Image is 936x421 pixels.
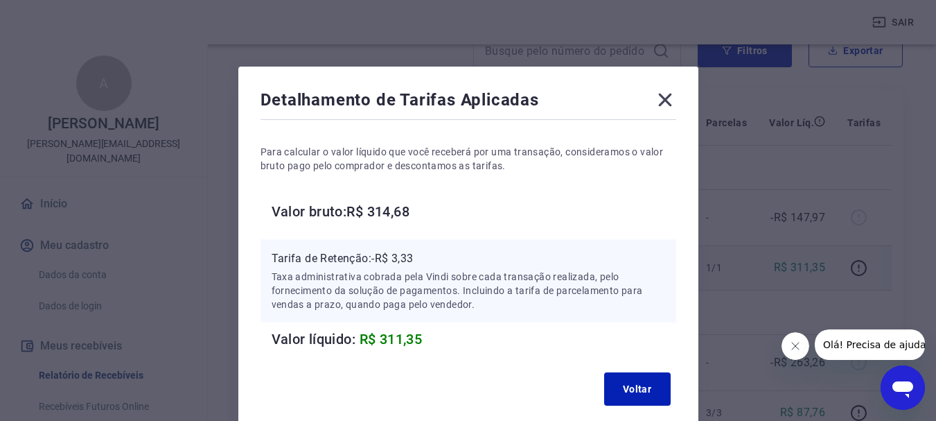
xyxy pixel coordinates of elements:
[360,331,423,347] span: R$ 311,35
[272,200,676,223] h6: Valor bruto: R$ 314,68
[272,270,665,311] p: Taxa administrativa cobrada pela Vindi sobre cada transação realizada, pelo fornecimento da soluç...
[815,329,925,360] iframe: Mensagem da empresa
[261,145,676,173] p: Para calcular o valor líquido que você receberá por uma transação, consideramos o valor bruto pag...
[272,250,665,267] p: Tarifa de Retenção: -R$ 3,33
[782,332,809,360] iframe: Fechar mensagem
[261,89,676,117] div: Detalhamento de Tarifas Aplicadas
[881,366,925,410] iframe: Botão para abrir a janela de mensagens
[8,10,116,21] span: Olá! Precisa de ajuda?
[272,328,676,350] h6: Valor líquido:
[604,372,671,406] button: Voltar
